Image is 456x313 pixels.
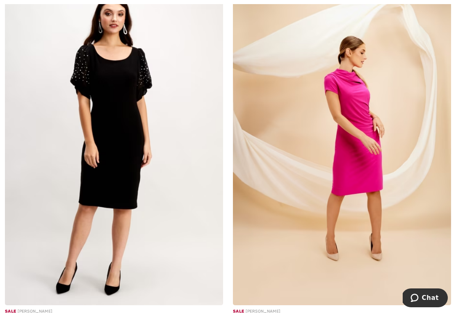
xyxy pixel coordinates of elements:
iframe: Opens a widget where you can chat to one of our agents [403,288,448,309]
